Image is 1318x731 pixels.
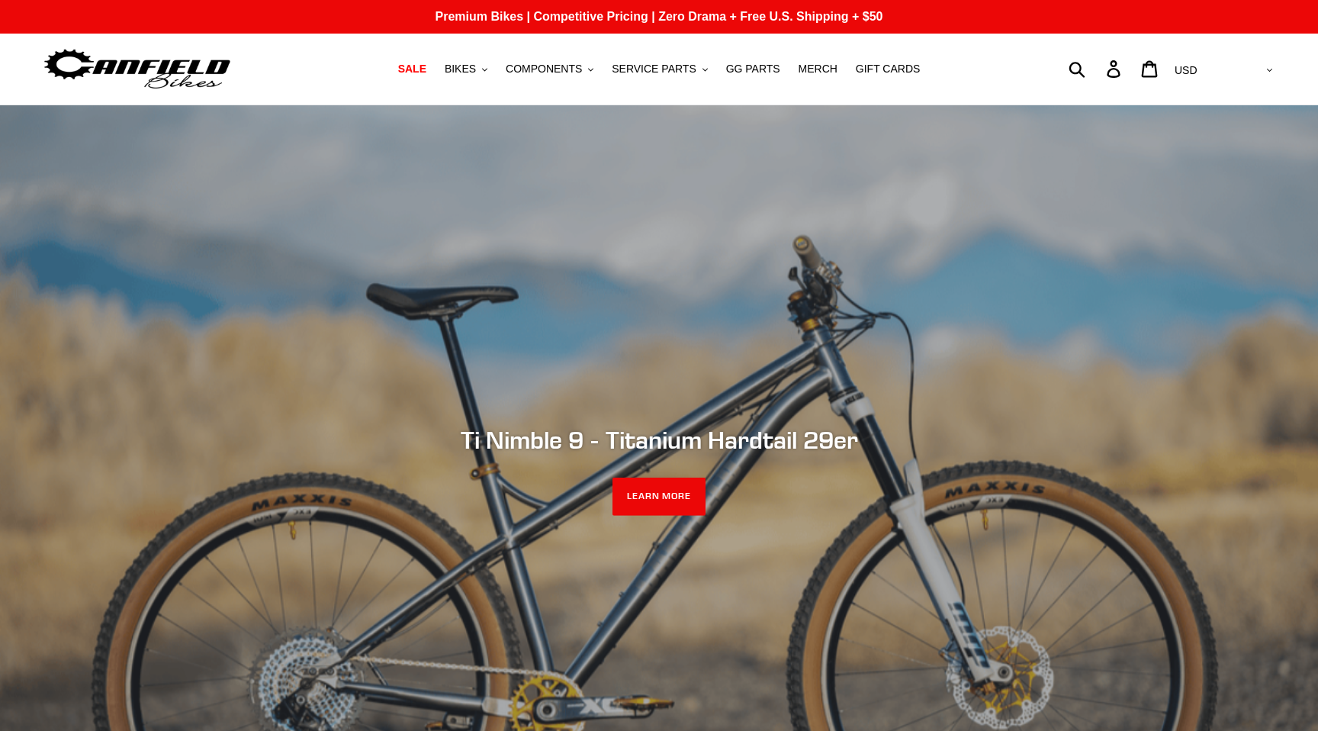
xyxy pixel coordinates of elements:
[718,59,788,79] a: GG PARTS
[848,59,928,79] a: GIFT CARDS
[604,59,715,79] button: SERVICE PARTS
[799,63,837,76] span: MERCH
[726,63,780,76] span: GG PARTS
[42,45,233,93] img: Canfield Bikes
[437,59,495,79] button: BIKES
[445,63,476,76] span: BIKES
[1077,52,1116,85] input: Search
[612,63,696,76] span: SERVICE PARTS
[398,63,426,76] span: SALE
[498,59,601,79] button: COMPONENTS
[506,63,582,76] span: COMPONENTS
[243,425,1075,454] h2: Ti Nimble 9 - Titanium Hardtail 29er
[391,59,434,79] a: SALE
[612,478,706,516] a: LEARN MORE
[791,59,845,79] a: MERCH
[856,63,921,76] span: GIFT CARDS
